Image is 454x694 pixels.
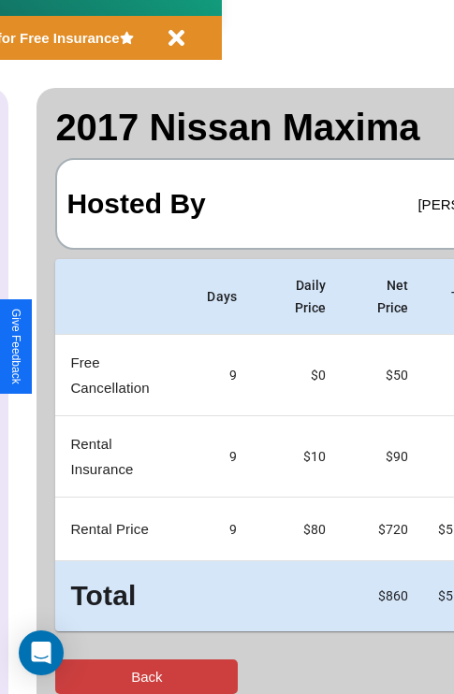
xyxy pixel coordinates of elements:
[70,350,177,400] p: Free Cancellation
[70,516,177,542] p: Rental Price
[252,416,342,498] td: $10
[252,259,342,335] th: Daily Price
[9,309,22,384] div: Give Feedback
[192,498,252,561] td: 9
[70,431,177,482] p: Rental Insurance
[19,630,64,675] div: Open Intercom Messenger
[70,576,177,616] h3: Total
[342,561,424,631] td: $ 860
[192,259,252,335] th: Days
[342,498,424,561] td: $ 720
[342,416,424,498] td: $ 90
[55,659,238,694] button: Back
[66,169,205,239] h3: Hosted By
[252,498,342,561] td: $ 80
[342,335,424,416] td: $ 50
[192,335,252,416] td: 9
[192,416,252,498] td: 9
[252,335,342,416] td: $0
[342,259,424,335] th: Net Price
